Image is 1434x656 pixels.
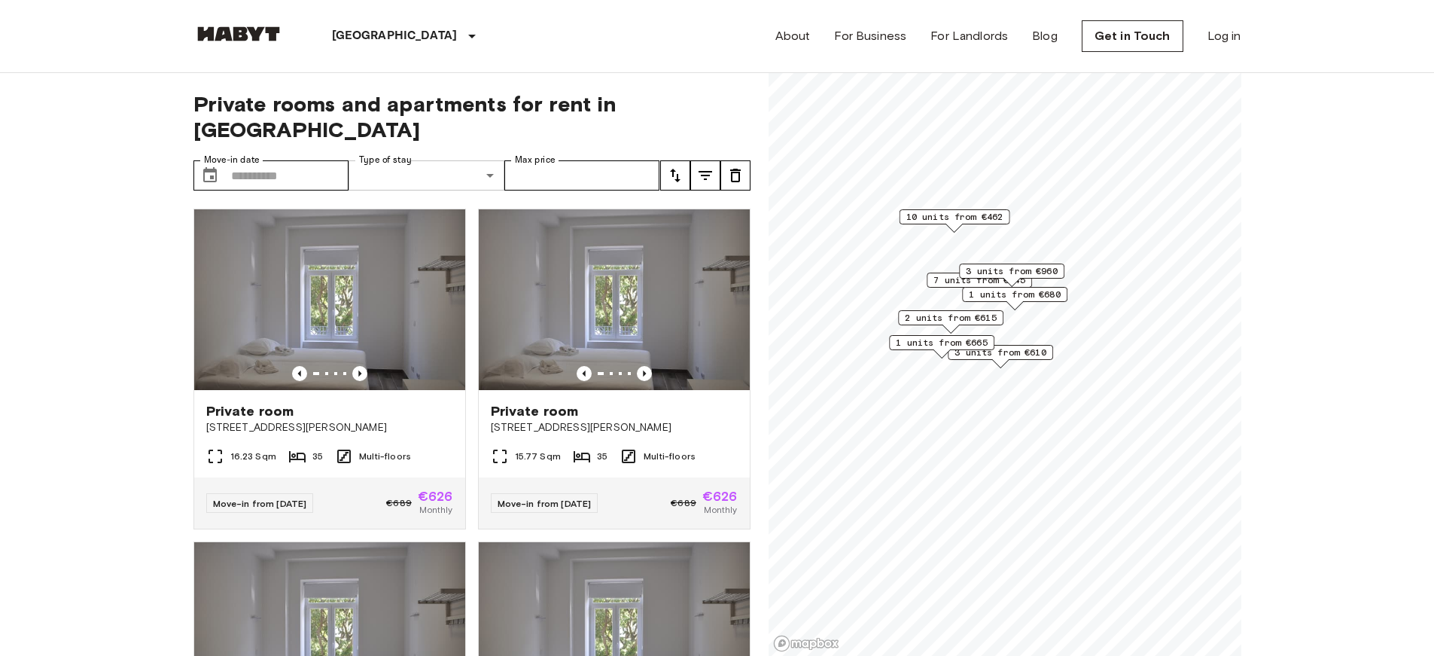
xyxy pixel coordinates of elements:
[671,496,696,510] span: €689
[834,27,906,45] a: For Business
[660,160,690,191] button: tune
[352,366,367,381] button: Previous image
[195,160,225,191] button: Choose date
[332,27,458,45] p: [GEOGRAPHIC_DATA]
[954,346,1046,359] span: 3 units from €610
[193,91,750,142] span: Private rooms and apartments for rent in [GEOGRAPHIC_DATA]
[204,154,260,166] label: Move-in date
[597,450,607,463] span: 35
[927,273,1032,296] div: Map marker
[206,402,294,420] span: Private room
[292,366,307,381] button: Previous image
[905,311,997,325] span: 2 units from €615
[966,264,1058,278] span: 3 units from €960
[637,366,652,381] button: Previous image
[906,210,1003,224] span: 10 units from €462
[515,154,556,166] label: Max price
[644,450,696,463] span: Multi-floors
[193,209,466,529] a: Marketing picture of unit PT-17-010-001-08HPrevious imagePrevious imagePrivate room[STREET_ADDRES...
[959,264,1064,287] div: Map marker
[1032,27,1058,45] a: Blog
[775,27,811,45] a: About
[515,450,561,463] span: 15.77 Sqm
[690,160,720,191] button: tune
[359,450,411,463] span: Multi-floors
[969,288,1061,301] span: 1 units from €680
[702,490,738,503] span: €626
[898,310,1003,334] div: Map marker
[896,336,988,349] span: 1 units from €665
[386,496,412,510] span: €689
[930,27,1008,45] a: For Landlords
[193,26,284,41] img: Habyt
[498,498,592,509] span: Move-in from [DATE]
[933,273,1025,287] span: 7 units from €545
[899,209,1009,233] div: Map marker
[577,366,592,381] button: Previous image
[491,402,579,420] span: Private room
[206,420,453,435] span: [STREET_ADDRESS][PERSON_NAME]
[230,450,276,463] span: 16.23 Sqm
[704,503,737,517] span: Monthly
[418,490,453,503] span: €626
[213,498,307,509] span: Move-in from [DATE]
[479,209,750,390] img: Marketing picture of unit PT-17-010-001-21H
[478,209,750,529] a: Marketing picture of unit PT-17-010-001-21HPrevious imagePrevious imagePrivate room[STREET_ADDRES...
[773,635,839,652] a: Mapbox logo
[419,503,452,517] span: Monthly
[312,450,323,463] span: 35
[194,209,465,390] img: Marketing picture of unit PT-17-010-001-08H
[720,160,750,191] button: tune
[1207,27,1241,45] a: Log in
[359,154,412,166] label: Type of stay
[491,420,738,435] span: [STREET_ADDRESS][PERSON_NAME]
[962,287,1067,310] div: Map marker
[889,335,994,359] div: Map marker
[948,345,1053,368] div: Map marker
[1082,20,1183,52] a: Get in Touch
